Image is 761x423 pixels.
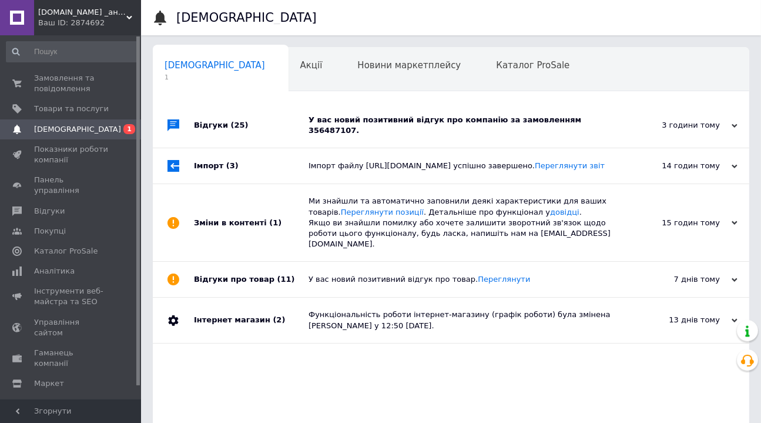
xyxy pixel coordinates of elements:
[123,124,135,134] span: 1
[309,196,620,249] div: Ми знайшли та автоматично заповнили деякі характеристики для ваших товарів. . Детальніше про функ...
[34,348,109,369] span: Гаманець компанії
[535,161,605,170] a: Переглянути звіт
[620,218,737,228] div: 15 годин тому
[34,124,121,135] span: [DEMOGRAPHIC_DATA]
[34,175,109,196] span: Панель управління
[620,161,737,171] div: 14 годин тому
[34,399,94,409] span: Налаштування
[550,208,579,217] a: довідці
[269,218,281,227] span: (1)
[357,60,461,71] span: Новини маркетплейсу
[300,60,323,71] span: Акції
[34,286,109,307] span: Інструменти веб-майстра та SEO
[165,73,265,82] span: 1
[194,184,309,261] div: Зміни в контенті
[34,266,75,277] span: Аналітика
[34,317,109,338] span: Управління сайтом
[620,120,737,131] div: 3 години тому
[277,275,295,284] span: (11)
[194,148,309,184] div: Імпорт
[34,246,98,257] span: Каталог ProSale
[620,315,737,325] div: 13 днів тому
[34,73,109,94] span: Замовлення та повідомлення
[478,275,530,284] a: Переглянути
[309,274,620,285] div: У вас новий позитивний відгук про товар.
[496,60,569,71] span: Каталог ProSale
[34,206,65,217] span: Відгуки
[34,104,109,114] span: Товари та послуги
[176,11,317,25] h1: [DEMOGRAPHIC_DATA]
[309,161,620,171] div: Імпорт файлу [URL][DOMAIN_NAME] успішно завершено.
[273,315,285,324] span: (2)
[38,18,141,28] div: Ваш ID: 2874692
[34,144,109,165] span: Показники роботи компанії
[226,161,239,170] span: (3)
[194,298,309,342] div: Інтернет магазин
[34,226,66,237] span: Покупці
[165,60,265,71] span: [DEMOGRAPHIC_DATA]
[194,262,309,297] div: Відгуки про товар
[309,115,620,136] div: У вас новий позитивний відгук про компанію за замовленням 356487107.
[309,309,620,331] div: Функціональність роботи інтернет-магазину (графік роботи) була змінена [PERSON_NAME] у 12:50 [DATE].
[194,103,309,148] div: Відгуки
[38,7,126,18] span: Shalfiki.com _аніме та гік підпілля_
[6,41,138,62] input: Пошук
[231,121,249,129] span: (25)
[34,378,64,389] span: Маркет
[341,208,424,217] a: Переглянути позиції
[620,274,737,285] div: 7 днів тому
